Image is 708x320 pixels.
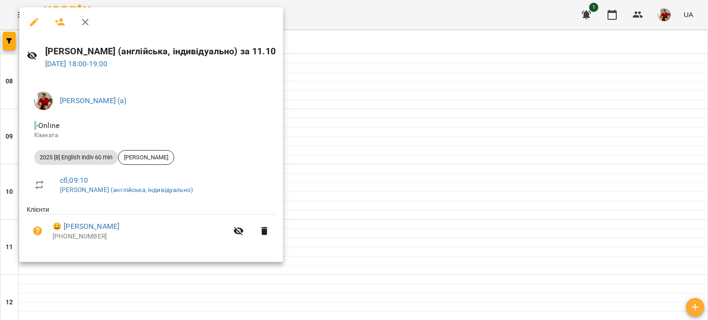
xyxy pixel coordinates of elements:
[118,150,174,165] div: [PERSON_NAME]
[60,176,88,185] a: сб , 09:10
[34,153,118,162] span: 2025 [8] English Indiv 60 min
[53,232,228,241] p: [PHONE_NUMBER]
[45,59,108,68] a: [DATE] 18:00-19:00
[27,220,49,242] button: Візит ще не сплачено. Додати оплату?
[53,221,119,232] a: 😀 [PERSON_NAME]
[118,153,174,162] span: [PERSON_NAME]
[34,131,268,140] p: Кімната
[45,44,276,58] h6: [PERSON_NAME] (англійська, індивідуально) за 11.10
[34,121,61,130] span: - Online
[60,96,127,105] a: [PERSON_NAME] (а)
[27,205,276,251] ul: Клієнти
[34,92,53,110] img: 2f467ba34f6bcc94da8486c15015e9d3.jpg
[60,186,193,193] a: [PERSON_NAME] (англійська, індивідуально)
